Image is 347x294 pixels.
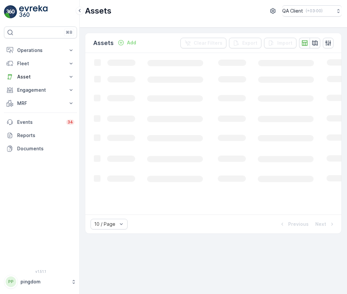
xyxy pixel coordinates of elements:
[288,221,309,227] p: Previous
[229,38,261,48] button: Export
[17,60,64,67] p: Fleet
[242,40,257,46] p: Export
[264,38,296,48] button: Import
[17,87,64,93] p: Engagement
[277,40,292,46] p: Import
[4,275,77,289] button: PPpingdom
[17,132,74,139] p: Reports
[278,220,309,228] button: Previous
[4,97,77,110] button: MRF
[66,30,72,35] p: ⌘B
[4,142,77,155] a: Documents
[17,145,74,152] p: Documents
[4,83,77,97] button: Engagement
[115,39,139,47] button: Add
[17,119,62,125] p: Events
[4,5,17,19] img: logo
[282,5,342,17] button: QA Client(+03:00)
[17,73,64,80] p: Asset
[19,5,48,19] img: logo_light-DOdMpM7g.png
[180,38,226,48] button: Clear Filters
[4,116,77,129] a: Events34
[4,70,77,83] button: Asset
[17,100,64,107] p: MRF
[282,8,303,14] p: QA Client
[4,44,77,57] button: Operations
[315,221,326,227] p: Next
[85,6,111,16] p: Assets
[4,129,77,142] a: Reports
[67,120,73,125] p: 34
[20,278,68,285] p: pingdom
[306,8,323,14] p: ( +03:00 )
[194,40,222,46] p: Clear Filters
[4,269,77,273] span: v 1.51.1
[6,276,16,287] div: PP
[127,39,136,46] p: Add
[17,47,64,54] p: Operations
[315,220,336,228] button: Next
[93,38,114,48] p: Assets
[4,57,77,70] button: Fleet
